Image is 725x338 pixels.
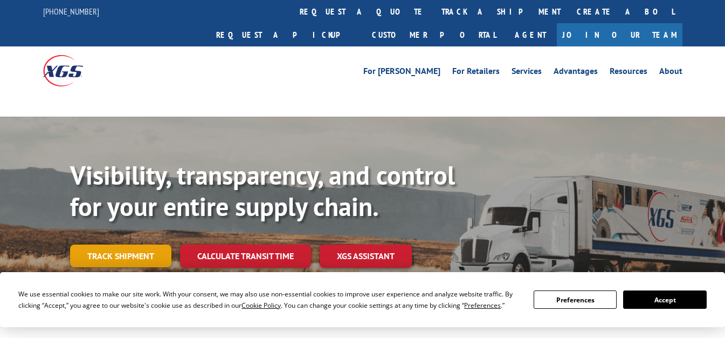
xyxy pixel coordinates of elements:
button: Preferences [534,290,617,309]
a: Track shipment [70,245,171,267]
a: About [659,67,682,79]
a: XGS ASSISTANT [320,245,412,268]
b: Visibility, transparency, and control for your entire supply chain. [70,158,455,223]
a: Calculate transit time [180,245,311,268]
a: Advantages [554,67,598,79]
span: Preferences [464,301,501,310]
a: [PHONE_NUMBER] [43,6,99,17]
a: Services [512,67,542,79]
a: For [PERSON_NAME] [363,67,440,79]
div: We use essential cookies to make our site work. With your consent, we may also use non-essential ... [18,288,521,311]
button: Accept [623,290,706,309]
span: Cookie Policy [241,301,281,310]
a: Request a pickup [208,23,364,46]
a: Agent [504,23,557,46]
a: Resources [610,67,647,79]
a: Customer Portal [364,23,504,46]
a: For Retailers [452,67,500,79]
a: Join Our Team [557,23,682,46]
